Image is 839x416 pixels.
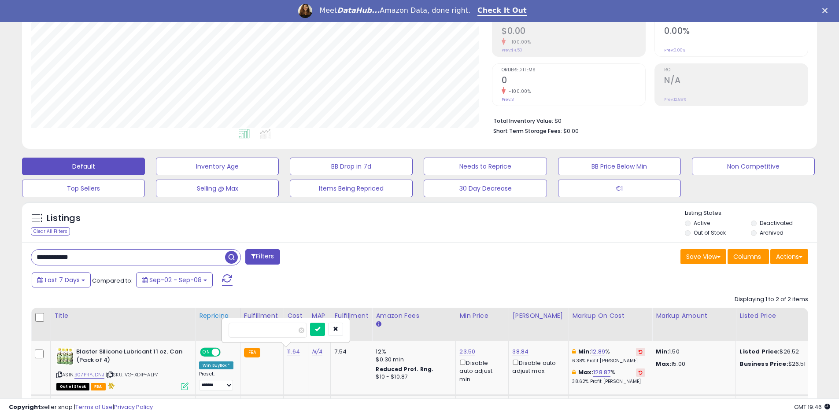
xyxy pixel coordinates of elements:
[794,403,830,411] span: 2025-09-16 19:46 GMT
[76,348,183,366] b: Blaster Silicone Lubricant 11 oz. Can (Pack of 4)
[312,347,322,356] a: N/A
[376,356,449,364] div: $0.30 min
[376,311,452,320] div: Amazon Fees
[459,311,505,320] div: Min Price
[459,358,502,383] div: Disable auto adjust min
[376,373,449,381] div: $10 - $10.87
[74,371,104,379] a: B07PRYJDNJ
[664,18,808,23] span: Avg. Buybox Share
[199,371,233,391] div: Preset:
[664,68,808,73] span: ROI
[22,158,145,175] button: Default
[656,360,671,368] strong: Max:
[760,229,784,236] label: Archived
[45,276,80,284] span: Last 7 Days
[572,379,645,385] p: 38.62% Profit [PERSON_NAME]
[664,97,686,102] small: Prev: 12.89%
[512,311,565,320] div: [PERSON_NAME]
[337,6,380,15] i: DataHub...
[739,348,813,356] div: $26.52
[664,48,685,53] small: Prev: 0.00%
[578,368,594,376] b: Max:
[199,311,237,320] div: Repricing
[656,348,729,356] p: 1.50
[156,158,279,175] button: Inventory Age
[319,6,470,15] div: Meet Amazon Data, done right.
[290,180,413,197] button: Items Being Repriced
[506,39,531,45] small: -100.00%
[376,365,433,373] b: Reduced Prof. Rng.
[22,180,145,197] button: Top Sellers
[459,347,475,356] a: 23.50
[558,158,681,175] button: BB Price Below Min
[591,347,605,356] a: 12.89
[9,403,41,411] strong: Copyright
[287,311,304,320] div: Cost
[572,368,645,385] div: %
[92,276,133,285] span: Compared to:
[680,249,726,264] button: Save View
[735,295,808,304] div: Displaying 1 to 2 of 2 items
[656,311,732,320] div: Markup Amount
[56,383,89,390] span: All listings that are currently out of stock and unavailable for purchase on Amazon
[47,212,81,225] h5: Listings
[512,358,562,375] div: Disable auto adjust max
[244,348,260,357] small: FBA
[558,180,681,197] button: €1
[728,249,769,264] button: Columns
[136,272,213,287] button: Sep-02 - Sep-08
[54,311,192,320] div: Title
[219,349,233,356] span: OFF
[664,26,808,38] h2: 0.00%
[32,272,91,287] button: Last 7 Days
[106,383,115,389] i: hazardous material
[493,115,802,125] li: $0
[56,348,188,389] div: ASIN:
[502,48,522,53] small: Prev: $4.50
[424,180,547,197] button: 30 Day Decrease
[656,347,669,356] strong: Min:
[770,249,808,264] button: Actions
[692,158,815,175] button: Non Competitive
[334,348,365,356] div: 7.54
[572,358,645,364] p: 6.38% Profit [PERSON_NAME]
[572,348,645,364] div: %
[290,158,413,175] button: BB Drop in 7d
[493,117,553,125] b: Total Inventory Value:
[563,127,579,135] span: $0.00
[739,360,788,368] b: Business Price:
[656,360,729,368] p: 15.00
[502,97,514,102] small: Prev: 3
[733,252,761,261] span: Columns
[694,219,710,227] label: Active
[287,347,300,356] a: 11.64
[685,209,817,217] p: Listing States:
[56,348,74,365] img: 517BLB256zL._SL40_.jpg
[156,180,279,197] button: Selling @ Max
[502,26,645,38] h2: $0.00
[75,403,113,411] a: Terms of Use
[31,227,70,236] div: Clear All Filters
[502,75,645,87] h2: 0
[149,276,202,284] span: Sep-02 - Sep-08
[506,88,531,95] small: -100.00%
[9,403,153,412] div: seller snap | |
[114,403,153,411] a: Privacy Policy
[502,18,645,23] span: Profit
[106,371,158,378] span: | SKU: VG-XDIP-ALP7
[376,348,449,356] div: 12%
[424,158,547,175] button: Needs to Reprice
[664,75,808,87] h2: N/A
[91,383,106,390] span: FBA
[298,4,312,18] img: Profile image for Georgie
[694,229,726,236] label: Out of Stock
[578,347,591,356] b: Min:
[569,308,652,341] th: The percentage added to the cost of goods (COGS) that forms the calculator for Min & Max prices.
[493,127,562,135] b: Short Term Storage Fees:
[245,249,280,265] button: Filters
[199,361,233,369] div: Win BuyBox *
[739,360,813,368] div: $26.51
[760,219,793,227] label: Deactivated
[502,68,645,73] span: Ordered Items
[739,347,780,356] b: Listed Price:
